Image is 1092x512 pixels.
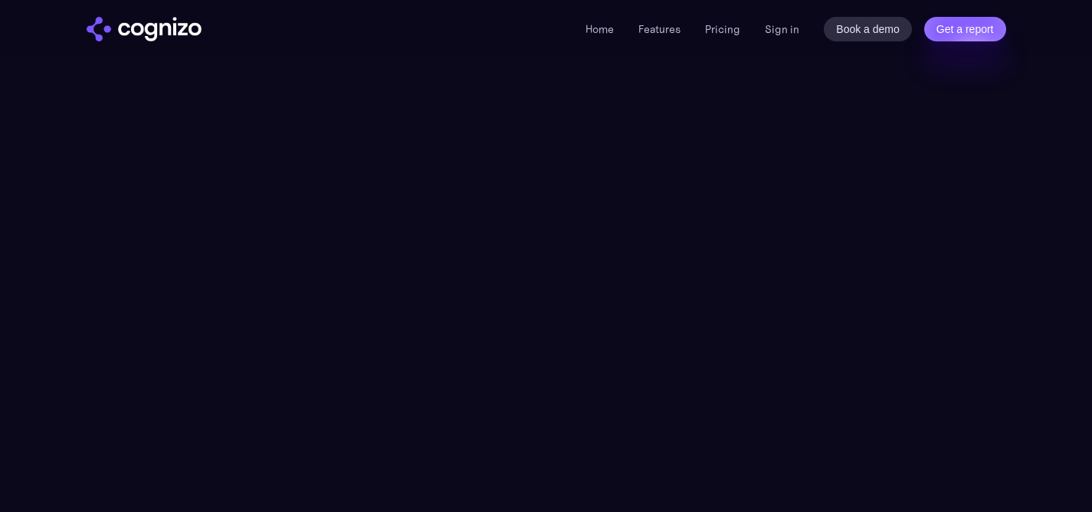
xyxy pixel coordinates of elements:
a: Get a report [924,17,1006,41]
a: home [87,17,202,41]
a: Home [585,22,614,36]
a: Pricing [705,22,740,36]
a: Sign in [765,20,799,38]
a: Features [638,22,680,36]
img: cognizo logo [87,17,202,41]
a: Book a demo [824,17,912,41]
